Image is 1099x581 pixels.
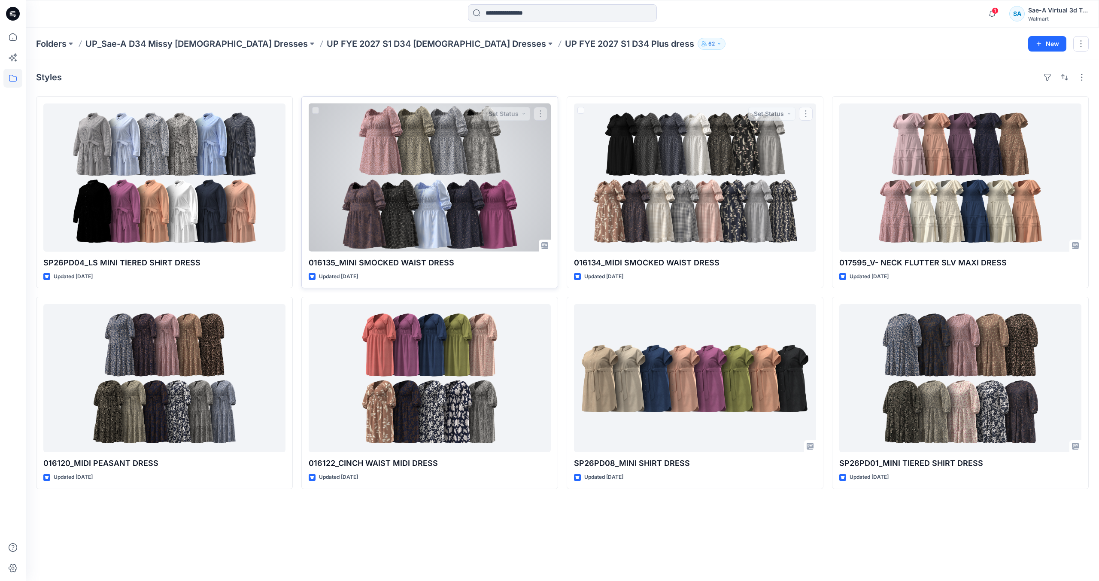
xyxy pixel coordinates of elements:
div: Sae-A Virtual 3d Team [1028,5,1088,15]
a: SP26PD08_MINI SHIRT DRESS [574,304,816,452]
p: Updated [DATE] [850,272,889,281]
p: SP26PD01_MINI TIERED SHIRT DRESS [839,457,1081,469]
a: 016134_MIDI SMOCKED WAIST DRESS [574,103,816,252]
h4: Styles [36,72,62,82]
p: 016120_MIDI PEASANT DRESS [43,457,285,469]
p: Updated [DATE] [54,473,93,482]
p: Updated [DATE] [319,272,358,281]
a: 016135_MINI SMOCKED WAIST DRESS [309,103,551,252]
a: SP26PD01_MINI TIERED SHIRT DRESS [839,304,1081,452]
p: 016135_MINI SMOCKED WAIST DRESS [309,257,551,269]
a: 017595_V- NECK FLUTTER SLV MAXI DRESS [839,103,1081,252]
a: UP FYE 2027 S1 D34 [DEMOGRAPHIC_DATA] Dresses [327,38,546,50]
p: SP26PD04_LS MINI TIERED SHIRT DRESS [43,257,285,269]
div: SA [1009,6,1025,21]
a: SP26PD04_LS MINI TIERED SHIRT DRESS [43,103,285,252]
p: 017595_V- NECK FLUTTER SLV MAXI DRESS [839,257,1081,269]
p: UP FYE 2027 S1 D34 Plus dress [565,38,694,50]
a: 016122_CINCH WAIST MIDI DRESS [309,304,551,452]
p: SP26PD08_MINI SHIRT DRESS [574,457,816,469]
a: UP_Sae-A D34 Missy [DEMOGRAPHIC_DATA] Dresses [85,38,308,50]
span: 1 [992,7,999,14]
p: Updated [DATE] [319,473,358,482]
p: Updated [DATE] [584,272,623,281]
p: 62 [708,39,715,49]
p: 016122_CINCH WAIST MIDI DRESS [309,457,551,469]
button: 62 [698,38,726,50]
p: 016134_MIDI SMOCKED WAIST DRESS [574,257,816,269]
p: Updated [DATE] [850,473,889,482]
a: 016120_MIDI PEASANT DRESS [43,304,285,452]
div: Walmart [1028,15,1088,22]
p: Updated [DATE] [584,473,623,482]
p: Updated [DATE] [54,272,93,281]
button: New [1028,36,1066,52]
a: Folders [36,38,67,50]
